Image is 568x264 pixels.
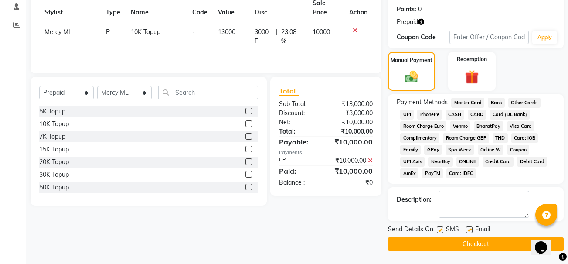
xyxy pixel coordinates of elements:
div: Net: [272,118,326,127]
div: 7K Topup [39,132,65,141]
span: Send Details On [388,225,433,236]
span: CARD [468,110,486,120]
div: ₹10,000.00 [326,118,380,127]
span: 10K Topup [131,28,160,36]
div: Payable: [272,137,326,147]
button: Checkout [388,237,564,251]
span: Bank [488,98,505,108]
img: _gift.svg [461,69,483,86]
div: ₹0 [326,178,380,187]
span: Visa Card [507,121,535,131]
div: UPI [272,156,326,165]
span: SMS [446,225,459,236]
input: Enter Offer / Coupon Code [449,31,528,44]
div: Discount: [272,109,326,118]
span: CASH [446,110,464,120]
span: Master Card [451,98,484,108]
div: ₹10,000.00 [326,137,380,147]
span: UPI [400,110,414,120]
span: Email [475,225,490,236]
div: 30K Topup [39,170,69,179]
div: ₹13,000.00 [326,99,380,109]
span: Prepaid [397,17,418,27]
div: 5K Topup [39,107,65,116]
span: NearBuy [428,157,453,167]
span: AmEx [400,168,418,178]
span: Other Cards [508,98,541,108]
div: 20K Topup [39,158,69,167]
div: 15K Topup [39,145,69,154]
span: Payment Methods [397,98,448,107]
div: ₹10,000.00 [326,127,380,136]
span: Spa Week [446,145,474,155]
span: Card: IDFC [446,168,476,178]
div: ₹3,000.00 [326,109,380,118]
span: Mercy ML [44,28,72,36]
span: Credit Card [483,157,514,167]
button: Apply [532,31,557,44]
div: 50K Topup [39,183,69,192]
label: Redemption [457,55,487,63]
div: 0 [418,5,422,14]
span: UPI Axis [400,157,425,167]
div: Points: [397,5,416,14]
span: Complimentary [400,133,439,143]
div: Sub Total: [272,99,326,109]
span: BharatPay [474,121,503,131]
span: 3000 F [255,27,272,46]
span: Card (DL Bank) [490,110,530,120]
span: Coupon [507,145,529,155]
span: PayTM [422,168,443,178]
td: P [101,22,126,51]
span: Online W [478,145,504,155]
span: | [276,27,278,46]
div: Balance : [272,178,326,187]
div: ₹10,000.00 [326,156,380,165]
div: Total: [272,127,326,136]
div: Coupon Code [397,33,449,42]
span: ONLINE [456,157,479,167]
span: 13000 [218,28,235,36]
span: GPay [424,145,442,155]
span: PhonePe [417,110,442,120]
span: Card: IOB [511,133,538,143]
input: Search [158,86,258,99]
div: ₹10,000.00 [326,166,380,176]
img: _cash.svg [401,69,422,84]
span: Family [400,145,421,155]
label: Manual Payment [391,56,432,64]
span: Venmo [450,121,470,131]
div: Paid: [272,166,326,176]
span: 10000 [313,28,330,36]
span: - [192,28,195,36]
iframe: chat widget [531,229,559,255]
div: Description: [397,195,432,204]
div: Payments [279,149,373,156]
span: Total [279,86,299,96]
div: 10K Topup [39,120,69,129]
span: 23.08 % [281,27,302,46]
span: THD [493,133,508,143]
span: Debit Card [517,157,547,167]
span: Room Charge GBP [443,133,489,143]
span: Room Charge Euro [400,121,446,131]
